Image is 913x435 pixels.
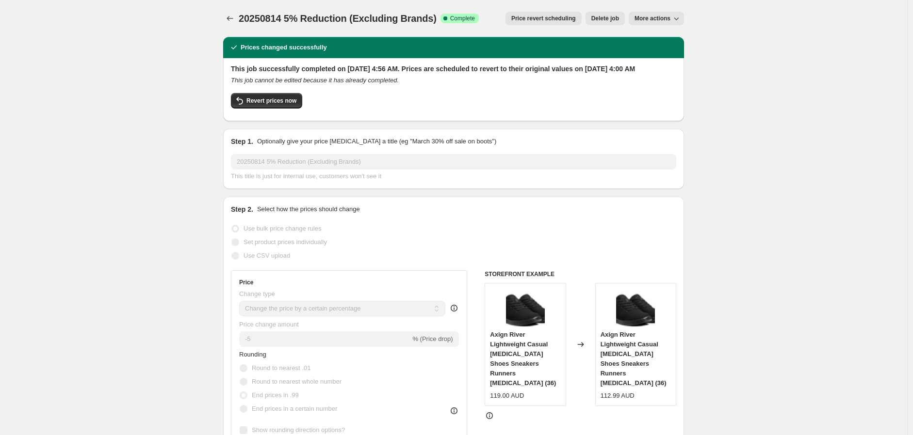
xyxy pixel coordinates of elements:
[252,391,299,399] span: End prices in .99
[635,15,670,22] span: More actions
[231,137,253,146] h2: Step 1.
[629,12,684,25] button: More actions
[252,378,342,385] span: Round to nearest whole number
[490,331,556,387] span: Axign River Lightweight Casual [MEDICAL_DATA] Shoes Sneakers Runners [MEDICAL_DATA] (36)
[252,426,345,434] span: Show rounding direction options?
[244,225,321,232] span: Use bulk price change rules
[239,13,437,24] span: 20250814 5% Reduction (Excluding Brands)
[511,15,576,22] span: Price revert scheduling
[591,15,619,22] span: Delete job
[252,405,337,412] span: End prices in a certain number
[257,204,360,214] p: Select how the prices should change
[239,331,410,347] input: -15
[601,331,667,387] span: Axign River Lightweight Casual [MEDICAL_DATA] Shoes Sneakers Runners [MEDICAL_DATA] (36)
[231,77,399,84] i: This job cannot be edited because it has already completed.
[244,252,290,259] span: Use CSV upload
[450,15,475,22] span: Complete
[586,12,625,25] button: Delete job
[223,12,237,25] button: Price change jobs
[241,43,327,52] h2: Prices changed successfully
[239,290,275,297] span: Change type
[231,172,381,180] span: This title is just for internal use, customers won't see it
[239,279,253,286] h3: Price
[601,391,635,401] div: 112.99 AUD
[506,288,545,327] img: AX00105_c612b154-86fe-4195-b873-5ceb9f6a05cd_80x.png
[231,93,302,109] button: Revert prices now
[231,154,676,170] input: 30% off holiday sale
[485,270,676,278] h6: STOREFRONT EXAMPLE
[244,238,327,246] span: Set product prices individually
[239,351,266,358] span: Rounding
[490,391,524,401] div: 119.00 AUD
[239,321,299,328] span: Price change amount
[252,364,310,372] span: Round to nearest .01
[616,288,655,327] img: AX00105_c612b154-86fe-4195-b873-5ceb9f6a05cd_80x.png
[246,97,296,105] span: Revert prices now
[505,12,582,25] button: Price revert scheduling
[257,137,496,146] p: Optionally give your price [MEDICAL_DATA] a title (eg "March 30% off sale on boots")
[231,64,676,74] h2: This job successfully completed on [DATE] 4:56 AM. Prices are scheduled to revert to their origin...
[412,335,453,342] span: % (Price drop)
[449,303,459,313] div: help
[231,204,253,214] h2: Step 2.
